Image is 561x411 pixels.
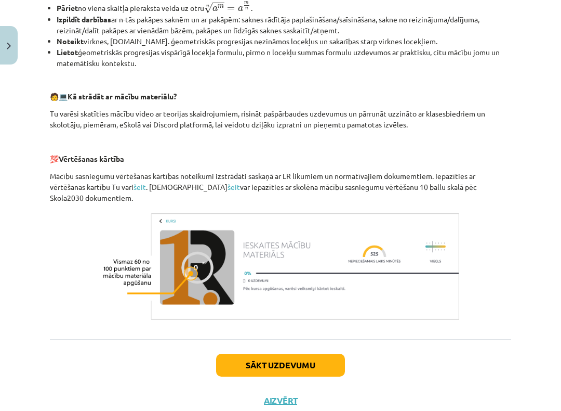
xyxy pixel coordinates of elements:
p: 🧑 💻 [50,91,511,102]
b: Kā strādāt ar mācību materiālu? [68,92,177,101]
b: Izpildīt darbības [57,15,111,24]
p: 💯 [50,153,511,164]
img: icon-close-lesson-0947bae3869378f0d4975bcd49f059093ad1ed9edebbc8119c70593378902aed.svg [7,43,11,49]
span: m [218,5,224,8]
b: Vērtēšanas kārtība [59,154,124,163]
span: n [245,7,248,10]
b: Lietot [57,47,78,57]
button: Aizvērt [261,395,300,406]
a: šeit [228,182,240,191]
button: Sākt uzdevumu [216,354,345,377]
span: = [227,7,235,11]
span: a [238,6,243,11]
span: a [212,6,218,11]
li: virknes, [DOMAIN_NAME]. ģeometriskās progresijas nezināmos locekļus un sakarības starp virknes lo... [57,36,511,47]
a: šeit [133,182,146,191]
li: ar n-tās pakāpes saknēm un ar pakāpēm: saknes rādītāja paplašināšana/saīsināšana, sakne no reizin... [57,14,511,36]
b: Noteikt [57,36,84,46]
p: Tu varēsi skatīties mācību video ar teorijas skaidrojumiem, risināt pašpārbaudes uzdevumus un pār... [50,108,511,130]
span: m [244,2,249,4]
span: √ [204,3,212,14]
p: Mācību sasniegumu vērtēšanas kārtības noteikumi izstrādāti saskaņā ar LR likumiem un normatīvajie... [50,171,511,203]
b: Pāriet [57,3,78,12]
li: ģeometriskās progresijas vispārīgā locekļa formulu, pirmo n locekļu summas formulu uzdevumos ar p... [57,47,511,69]
li: no viena skaitļa pieraksta veida uz otru . [57,1,511,14]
